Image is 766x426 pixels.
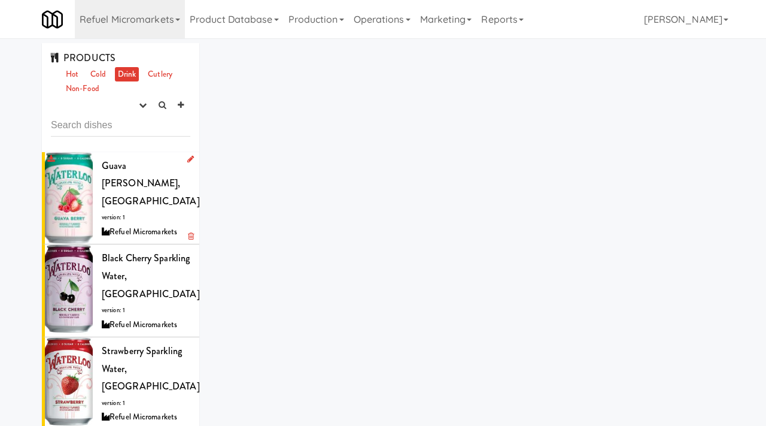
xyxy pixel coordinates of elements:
li: Guava [PERSON_NAME], [GEOGRAPHIC_DATA]version: 1Refuel Micromarkets [42,152,199,245]
li: Black Cherry Sparkling Water, [GEOGRAPHIC_DATA]version: 1Refuel Micromarkets [42,244,199,337]
a: Hot [63,67,81,82]
div: Refuel Micromarkets [102,225,190,240]
span: Black Cherry Sparkling Water, [GEOGRAPHIC_DATA] [102,251,200,300]
a: Cold [87,67,108,82]
div: Refuel Micromarkets [102,318,190,333]
span: version: 1 [102,306,125,315]
span: version: 1 [102,213,125,222]
a: Cutlery [145,67,175,82]
span: PRODUCTS [51,51,115,65]
input: Search dishes [51,114,190,137]
a: Drink [115,67,139,82]
span: version: 1 [102,398,125,407]
span: Guava [PERSON_NAME], [GEOGRAPHIC_DATA] [102,159,200,208]
span: Strawberry Sparkling Water, [GEOGRAPHIC_DATA] [102,344,200,393]
a: Non-Food [63,81,102,96]
div: Refuel Micromarkets [102,410,190,425]
img: Micromart [42,9,63,30]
